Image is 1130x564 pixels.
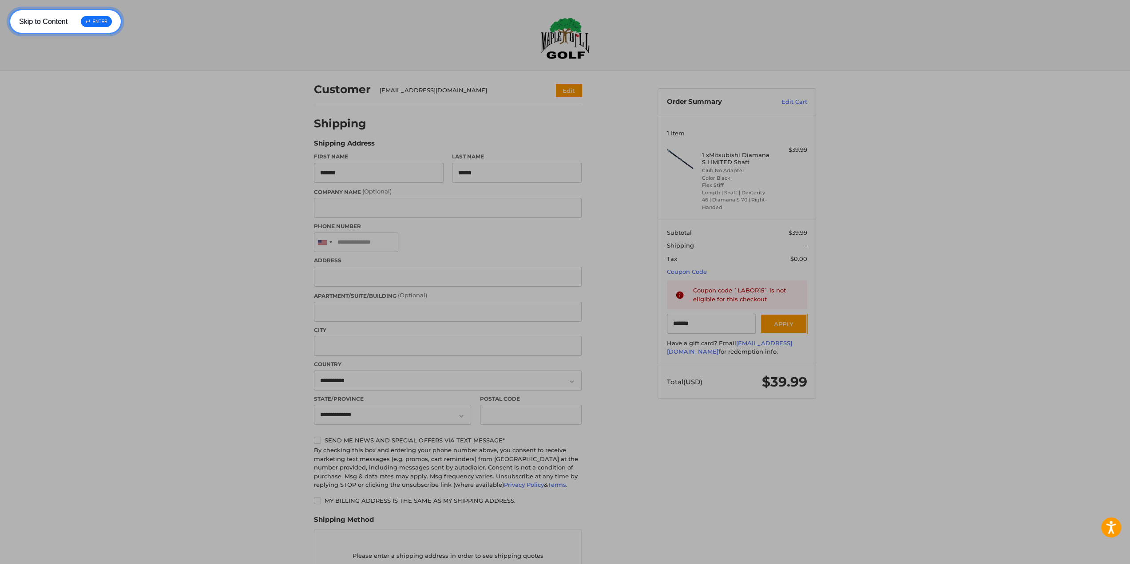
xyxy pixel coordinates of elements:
[1057,540,1130,564] iframe: Google Customer Reviews
[380,86,539,95] div: [EMAIL_ADDRESS][DOMAIN_NAME]
[702,181,770,189] li: Flex Stiff
[760,314,807,334] button: Apply
[762,98,807,106] a: Edit Cart
[667,255,677,262] span: Tax
[667,378,702,386] span: Total (USD)
[541,17,590,59] img: Maple Hill Golf
[398,292,427,299] small: (Optional)
[314,326,582,334] label: City
[452,153,582,161] label: Last Name
[702,189,770,211] li: Length | Shaft | Dexterity 46 | Diamana S 70 | Right-Handed
[762,374,807,390] span: $39.99
[667,130,807,137] h3: 1 Item
[667,314,756,334] input: Gift Certificate or Coupon Code
[667,339,807,356] div: Have a gift card? Email for redemption info.
[314,138,375,153] legend: Shipping Address
[314,117,366,130] h2: Shipping
[504,481,544,488] a: Privacy Policy
[314,83,371,96] h2: Customer
[314,360,582,368] label: Country
[314,187,582,196] label: Company Name
[772,146,807,154] div: $39.99
[314,233,335,252] div: United States: +1
[314,256,582,264] label: Address
[702,174,770,182] li: Color Black
[314,446,582,489] div: By checking this box and entering your phone number above, you consent to receive marketing text ...
[362,188,392,195] small: (Optional)
[667,229,692,236] span: Subtotal
[667,242,694,249] span: Shipping
[667,98,762,106] h3: Order Summary
[702,167,770,174] li: Club No Adapter
[789,229,807,236] span: $39.99
[314,222,582,230] label: Phone Number
[314,153,444,161] label: First Name
[314,395,471,403] label: State/Province
[790,255,807,262] span: $0.00
[667,268,707,275] a: Coupon Code
[702,151,770,166] h4: 1 x Mitsubishi Diamana S LIMITED Shaft
[314,497,582,504] label: My billing address is the same as my shipping address.
[314,291,582,300] label: Apartment/Suite/Building
[693,286,799,304] div: Coupon code `LABOR15` is not eligible for this checkout
[314,515,374,529] legend: Shipping Method
[803,242,807,249] span: --
[548,481,566,488] a: Terms
[314,437,582,444] label: Send me news and special offers via text message*
[480,395,582,403] label: Postal Code
[556,84,582,97] button: Edit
